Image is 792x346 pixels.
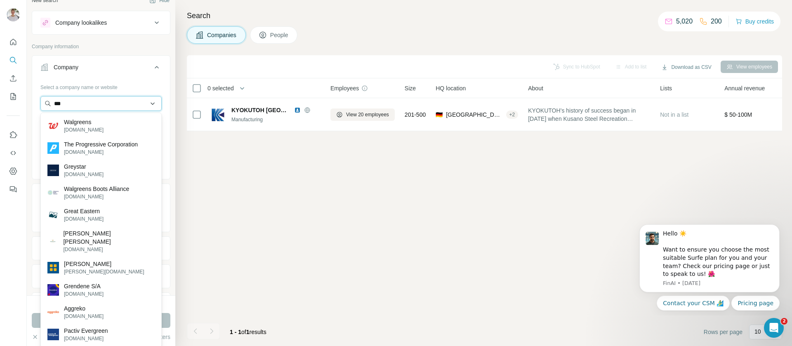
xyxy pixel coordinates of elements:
[212,108,225,121] img: Logo of KYOKUTOH Europe
[32,238,170,258] button: HQ location
[7,164,20,179] button: Dashboard
[724,111,752,118] span: $ 50-100M
[7,127,20,142] button: Use Surfe on LinkedIn
[32,266,170,286] button: Annual revenue ($)
[660,84,672,92] span: Lists
[528,84,543,92] span: About
[711,16,722,26] p: 200
[230,329,266,335] span: results
[627,217,792,315] iframe: Intercom notifications message
[7,71,20,86] button: Enrich CSV
[64,162,104,171] p: Greystar
[724,84,765,92] span: Annual revenue
[32,294,170,314] button: Employees (size)
[436,84,466,92] span: HQ location
[405,111,426,119] span: 201-500
[32,333,55,341] button: Clear
[7,35,20,49] button: Quick start
[64,118,104,126] p: Walgreens
[64,126,104,134] p: [DOMAIN_NAME]
[47,165,59,176] img: Greystar
[47,187,59,198] img: Walgreens Boots Alliance
[330,108,395,121] button: View 20 employees
[55,19,107,27] div: Company lookalikes
[63,229,155,246] p: [PERSON_NAME] [PERSON_NAME]
[64,304,104,313] p: Aggreko
[47,236,58,247] img: Greene King
[32,186,170,209] button: Industry
[64,185,129,193] p: Walgreens Boots Alliance
[64,282,104,290] p: Grendene S/A
[47,262,59,273] img: Greggs
[506,111,519,118] div: + 2
[40,80,162,91] div: Select a company name or website
[446,111,502,119] span: [GEOGRAPHIC_DATA], [GEOGRAPHIC_DATA]
[207,31,237,39] span: Companies
[754,327,761,336] p: 10
[32,43,170,50] p: Company information
[64,290,104,298] p: [DOMAIN_NAME]
[32,13,170,33] button: Company lookalikes
[781,318,787,325] span: 2
[64,335,108,342] p: [DOMAIN_NAME]
[528,106,650,123] span: KYOKUTOH’s history of success began in [DATE] when Kusano Steel Recreation Company Ltd. was estab...
[54,63,78,71] div: Company
[230,329,241,335] span: 1 - 1
[64,215,104,223] p: [DOMAIN_NAME]
[207,84,234,92] span: 0 selected
[704,328,742,336] span: Rows per page
[231,106,290,114] span: KYOKUTOH [GEOGRAPHIC_DATA]
[655,61,717,73] button: Download as CSV
[64,193,129,200] p: [DOMAIN_NAME]
[64,313,104,320] p: [DOMAIN_NAME]
[47,306,59,318] img: Aggreko
[7,89,20,104] button: My lists
[660,111,688,118] span: Not in a list
[64,260,144,268] p: [PERSON_NAME]
[764,318,784,338] iframe: Intercom live chat
[231,116,321,123] div: Manufacturing
[330,84,359,92] span: Employees
[32,57,170,80] button: Company
[47,120,59,132] img: Walgreens
[7,146,20,160] button: Use Surfe API
[63,246,155,253] p: [DOMAIN_NAME]
[270,31,289,39] span: People
[64,140,138,148] p: The Progressive Corporation
[47,329,59,340] img: Pactiv Evergreen
[7,8,20,21] img: Avatar
[676,16,693,26] p: 5,020
[735,16,774,27] button: Buy credits
[187,10,782,21] h4: Search
[47,284,59,296] img: Grendene S/A
[64,148,138,156] p: [DOMAIN_NAME]
[64,268,144,275] p: [PERSON_NAME][DOMAIN_NAME]
[405,84,416,92] span: Size
[47,142,59,154] img: The Progressive Corporation
[64,171,104,178] p: [DOMAIN_NAME]
[47,209,59,221] img: Great Eastern
[294,107,301,113] img: LinkedIn logo
[7,53,20,68] button: Search
[241,329,246,335] span: of
[436,111,443,119] span: 🇩🇪
[346,111,389,118] span: View 20 employees
[64,327,108,335] p: Pactiv Evergreen
[7,182,20,197] button: Feedback
[246,329,250,335] span: 1
[64,207,104,215] p: Great Eastern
